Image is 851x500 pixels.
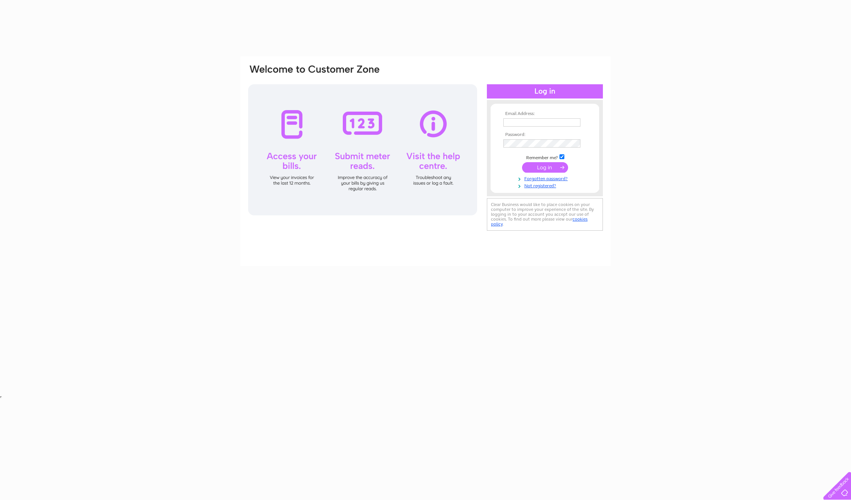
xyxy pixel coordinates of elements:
a: cookies policy [491,216,588,227]
th: Password: [501,132,588,137]
input: Submit [522,162,568,173]
td: Remember me? [501,153,588,161]
a: Forgotten password? [503,175,588,182]
a: Not registered? [503,182,588,189]
th: Email Address: [501,111,588,116]
div: Clear Business would like to place cookies on your computer to improve your experience of the sit... [487,198,603,231]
